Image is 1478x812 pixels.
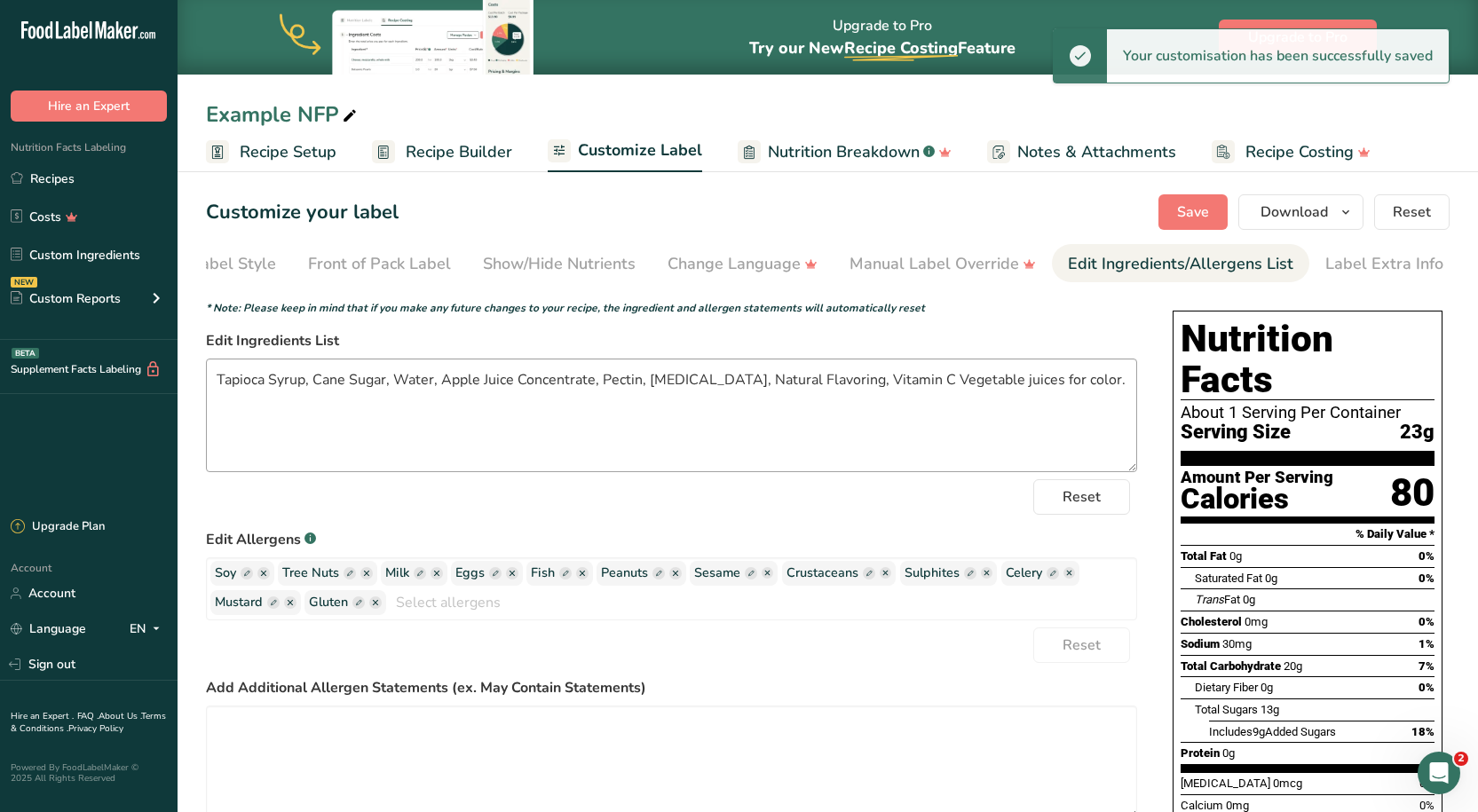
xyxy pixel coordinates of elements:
span: Customize Label [578,138,702,162]
label: Add Additional Allergen Statements (ex. May Contain Statements) [206,677,1137,698]
a: Recipe Builder [372,132,512,172]
label: Edit Ingredients List [206,330,1137,351]
a: Hire an Expert . [11,710,74,722]
span: Soy [215,564,236,583]
span: Peanuts [601,564,648,583]
span: Eggs [455,564,485,583]
div: Custom Reports [11,289,121,308]
input: Select allergens [386,588,1136,616]
span: Protein [1181,746,1220,760]
span: Total Fat [1181,549,1227,563]
span: Saturated Fat [1195,572,1262,585]
span: Reset [1063,635,1101,656]
span: 0% [1419,799,1435,812]
span: Tree Nuts [282,564,339,583]
span: Sodium [1181,637,1220,650]
span: 0g [1229,549,1242,563]
span: 0g [1243,593,1255,606]
button: Reset [1033,627,1130,663]
div: Amount Per Serving [1181,469,1333,486]
div: Your customisation has been successfully saved [1107,29,1449,83]
div: 80 [1390,469,1435,516]
span: Reset [1063,486,1101,508]
span: Fish [531,564,555,583]
h1: Nutrition Facts [1181,319,1435,400]
span: 20g [1284,659,1302,673]
a: Recipe Costing [1212,132,1371,172]
span: Notes & Attachments [1017,140,1176,164]
span: 0g [1261,681,1273,694]
section: % Daily Value * [1181,524,1435,545]
label: Edit Allergens [206,529,1137,550]
a: Terms & Conditions . [11,710,166,735]
h1: Customize your label [206,198,399,227]
span: Milk [385,564,409,583]
div: Upgrade Plan [11,518,105,536]
span: 30mg [1222,637,1252,650]
i: * Note: Please keep in mind that if you make any future changes to your recipe, the ingredient an... [206,301,925,315]
span: Total Sugars [1195,703,1258,716]
i: Trans [1195,593,1224,606]
span: Recipe Setup [240,140,336,164]
span: 0mg [1245,615,1268,628]
span: Total Carbohydrate [1181,659,1281,673]
div: Change Language [668,252,818,276]
a: Customize Label [548,130,702,173]
span: Sesame [694,564,740,583]
span: 7% [1419,659,1435,673]
button: Download [1238,194,1363,230]
a: FAQ . [77,710,99,722]
span: Upgrade to Pro [1248,27,1348,48]
div: Manual Label Override [850,252,1036,276]
a: About Us . [99,710,141,722]
span: 0mg [1226,799,1249,812]
div: Powered By FoodLabelMaker © 2025 All Rights Reserved [11,762,167,784]
button: Reset [1033,479,1130,515]
span: Recipe Costing [1245,140,1354,164]
iframe: Intercom live chat [1418,752,1460,794]
span: Recipe Builder [406,140,512,164]
span: Nutrition Breakdown [768,140,920,164]
div: Upgrade to Pro [749,1,1016,75]
button: Save [1158,194,1228,230]
div: EN [130,619,167,640]
button: Hire an Expert [11,91,167,122]
div: NEW [11,277,37,288]
div: Example NFP [206,99,360,130]
div: Label Extra Info [1325,252,1443,276]
a: Language [11,613,86,644]
span: Try our New Feature [749,37,1016,59]
span: Cholesterol [1181,615,1242,628]
a: Privacy Policy [68,722,123,735]
span: 0% [1419,549,1435,563]
span: Dietary Fiber [1195,681,1258,694]
span: Download [1261,201,1328,223]
span: 0mcg [1273,777,1302,790]
span: 23g [1400,422,1435,444]
span: 9g [1253,725,1265,738]
span: Recipe Costing [844,37,958,59]
div: Show/Hide Nutrients [483,252,636,276]
span: Sulphites [905,564,960,583]
a: Notes & Attachments [987,132,1176,172]
span: [MEDICAL_DATA] [1181,777,1270,790]
span: Serving Size [1181,422,1291,444]
span: 0% [1419,572,1435,585]
div: BETA [12,348,39,359]
span: 13g [1261,703,1279,716]
button: Reset [1374,194,1450,230]
div: Calories [1181,486,1333,512]
span: 0% [1419,681,1435,694]
span: Calcium [1181,799,1223,812]
span: Save [1177,201,1209,223]
div: About 1 Serving Per Container [1181,404,1435,422]
span: 0g [1222,746,1235,760]
span: Fat [1195,593,1240,606]
span: 1% [1419,637,1435,650]
span: Crustaceans [786,564,858,583]
span: Mustard [215,593,263,612]
a: Recipe Setup [206,132,336,172]
span: 2 [1454,752,1468,766]
span: Gluten [309,593,348,612]
a: Nutrition Breakdown [738,132,952,172]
